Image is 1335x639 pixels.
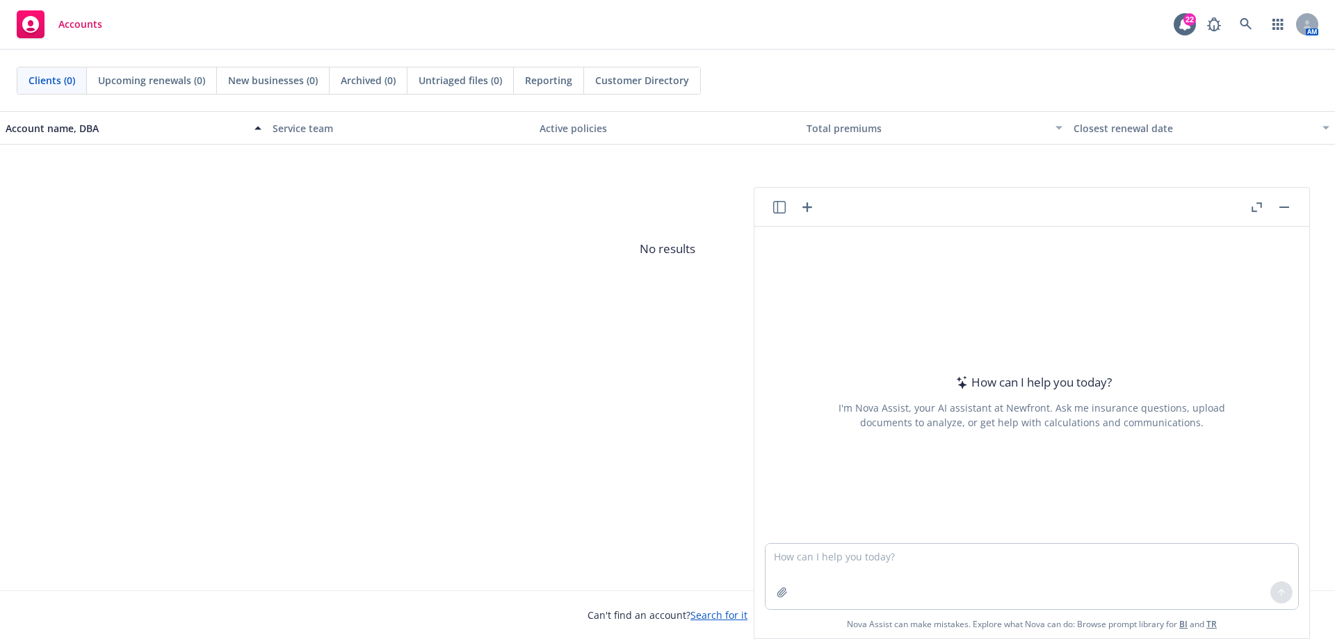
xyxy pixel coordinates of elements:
div: Active policies [540,121,795,136]
a: TR [1206,618,1217,630]
span: Archived (0) [341,73,396,88]
button: Service team [267,111,534,145]
span: Can't find an account? [588,608,747,622]
span: Accounts [58,19,102,30]
a: Accounts [11,5,108,44]
a: Search [1232,10,1260,38]
div: Service team [273,121,528,136]
div: How can I help you today? [952,373,1112,391]
a: BI [1179,618,1188,630]
a: Switch app [1264,10,1292,38]
div: 22 [1183,13,1196,26]
div: I'm Nova Assist, your AI assistant at Newfront. Ask me insurance questions, upload documents to a... [836,401,1227,430]
div: Account name, DBA [6,121,246,136]
span: Reporting [525,73,572,88]
button: Active policies [534,111,801,145]
span: Nova Assist can make mistakes. Explore what Nova can do: Browse prompt library for and [760,610,1304,638]
a: Report a Bug [1200,10,1228,38]
span: Untriaged files (0) [419,73,502,88]
button: Closest renewal date [1068,111,1335,145]
a: Search for it [690,608,747,622]
span: New businesses (0) [228,73,318,88]
span: Clients (0) [29,73,75,88]
button: Total premiums [801,111,1068,145]
span: Upcoming renewals (0) [98,73,205,88]
span: Customer Directory [595,73,689,88]
div: Total premiums [807,121,1047,136]
div: Closest renewal date [1074,121,1314,136]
